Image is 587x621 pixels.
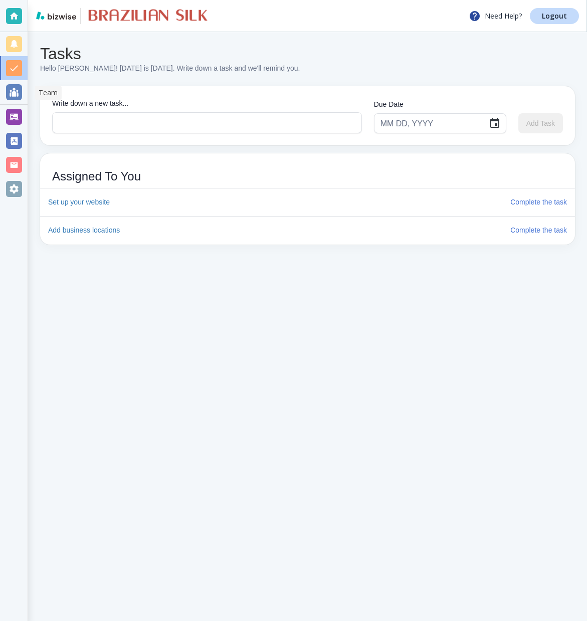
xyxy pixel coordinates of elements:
[36,12,76,20] img: bizwise
[48,197,502,208] h6: Set up your website
[40,217,575,245] a: Add business locationsComplete the task
[530,8,579,24] a: Logout
[485,113,505,133] button: Choose date
[542,13,567,20] p: Logout
[40,188,575,217] a: Set up your websiteComplete the task
[48,225,502,236] h6: Add business locations
[518,113,563,133] span: Enter a title
[39,88,58,98] p: Team
[40,63,300,74] p: Hello [PERSON_NAME]! [DATE] is [DATE]. Write down a task and we'll remind you.
[510,197,567,208] h6: Complete the task
[469,10,522,22] p: Need Help?
[52,169,563,184] span: Assigned To You
[510,225,567,236] h6: Complete the task
[380,114,481,133] input: MM DD, YYYY
[40,44,300,63] h4: Tasks
[85,8,209,24] img: Brazilian Silk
